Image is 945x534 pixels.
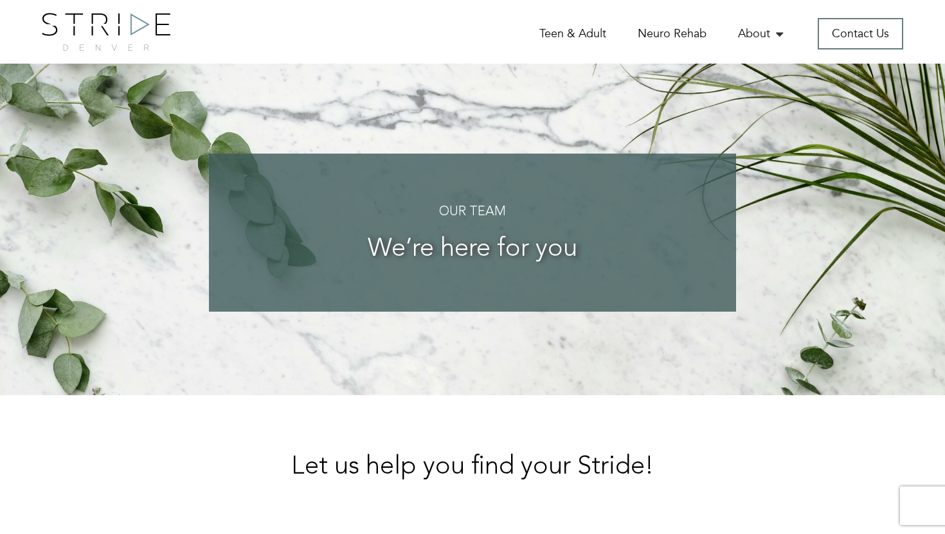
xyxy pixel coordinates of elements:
[235,235,710,263] h3: We’re here for you
[539,26,606,42] a: Teen & Adult
[738,26,786,42] a: About
[235,205,710,219] h4: Our Team
[42,453,903,481] h2: Let us help you find your Stride!
[818,18,903,49] a: Contact Us
[42,13,170,51] img: logo.png
[638,26,706,42] a: Neuro Rehab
